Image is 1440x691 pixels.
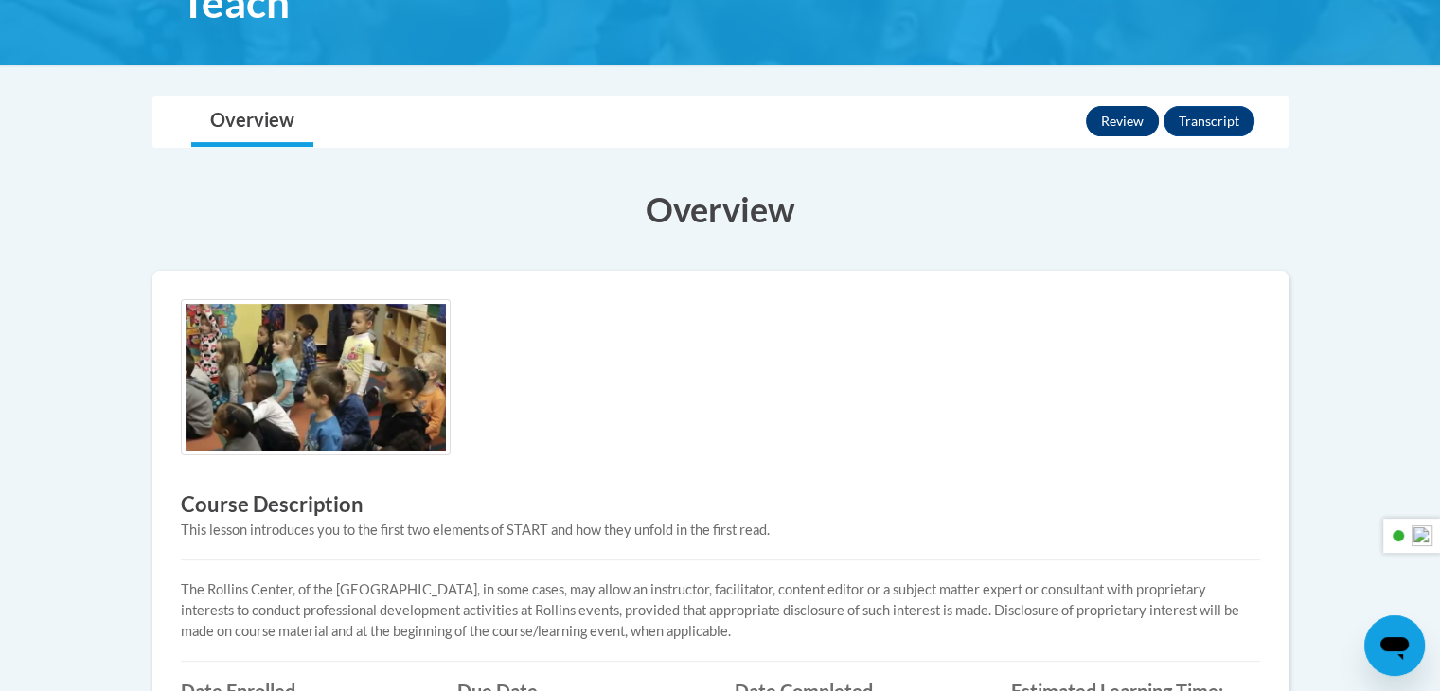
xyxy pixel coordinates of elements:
[152,186,1289,233] h3: Overview
[191,97,313,147] a: Overview
[1086,106,1159,136] button: Review
[1164,106,1254,136] button: Transcript
[181,520,1260,540] div: This lesson introduces you to the first two elements of START and how they unfold in the first read.
[1364,615,1425,676] iframe: Button to launch messaging window
[181,299,451,455] img: Course logo image
[181,579,1260,642] p: The Rollins Center, of the [GEOGRAPHIC_DATA], in some cases, may allow an instructor, facilitator...
[181,490,1260,520] h3: Course Description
